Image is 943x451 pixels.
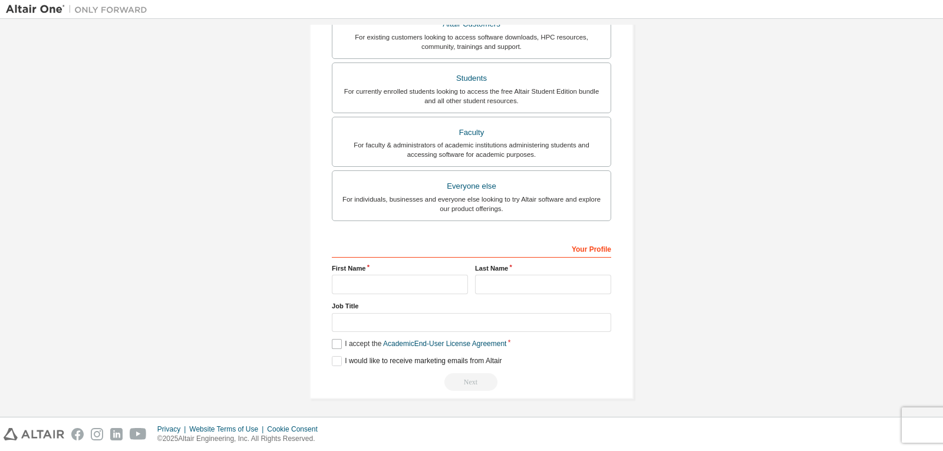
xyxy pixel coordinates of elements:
div: Faculty [339,124,604,141]
label: I accept the [332,339,506,349]
img: youtube.svg [130,428,147,440]
div: For currently enrolled students looking to access the free Altair Student Edition bundle and all ... [339,87,604,106]
label: First Name [332,264,468,273]
div: Cookie Consent [267,424,324,434]
div: Website Terms of Use [189,424,267,434]
label: I would like to receive marketing emails from Altair [332,356,502,366]
div: Read and acccept EULA to continue [332,373,611,391]
div: Everyone else [339,178,604,195]
img: Altair One [6,4,153,15]
div: Privacy [157,424,189,434]
label: Last Name [475,264,611,273]
div: Your Profile [332,239,611,258]
img: instagram.svg [91,428,103,440]
img: facebook.svg [71,428,84,440]
a: Academic End-User License Agreement [383,340,506,348]
div: For individuals, businesses and everyone else looking to try Altair software and explore our prod... [339,195,604,213]
label: Job Title [332,301,611,311]
div: For faculty & administrators of academic institutions administering students and accessing softwa... [339,140,604,159]
img: linkedin.svg [110,428,123,440]
p: © 2025 Altair Engineering, Inc. All Rights Reserved. [157,434,325,444]
div: For existing customers looking to access software downloads, HPC resources, community, trainings ... [339,32,604,51]
img: altair_logo.svg [4,428,64,440]
div: Students [339,70,604,87]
